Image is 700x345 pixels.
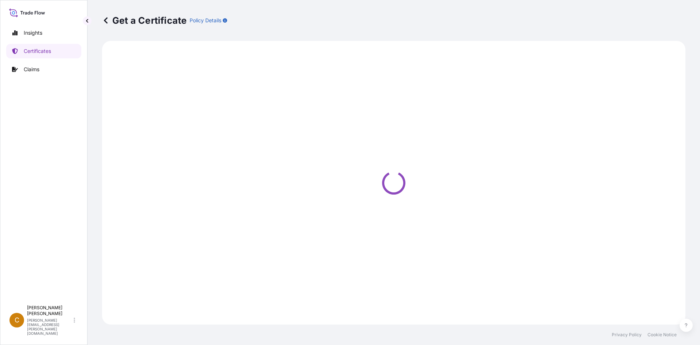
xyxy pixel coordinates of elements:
p: [PERSON_NAME][EMAIL_ADDRESS][PERSON_NAME][DOMAIN_NAME] [27,318,72,336]
p: Certificates [24,47,51,55]
a: Cookie Notice [647,332,677,338]
p: [PERSON_NAME] [PERSON_NAME] [27,305,72,317]
a: Privacy Policy [612,332,642,338]
a: Claims [6,62,81,77]
a: Insights [6,26,81,40]
a: Certificates [6,44,81,58]
span: C [15,317,19,324]
div: Loading [106,45,681,320]
p: Insights [24,29,42,37]
p: Get a Certificate [102,15,187,26]
p: Policy Details [190,17,221,24]
p: Claims [24,66,39,73]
